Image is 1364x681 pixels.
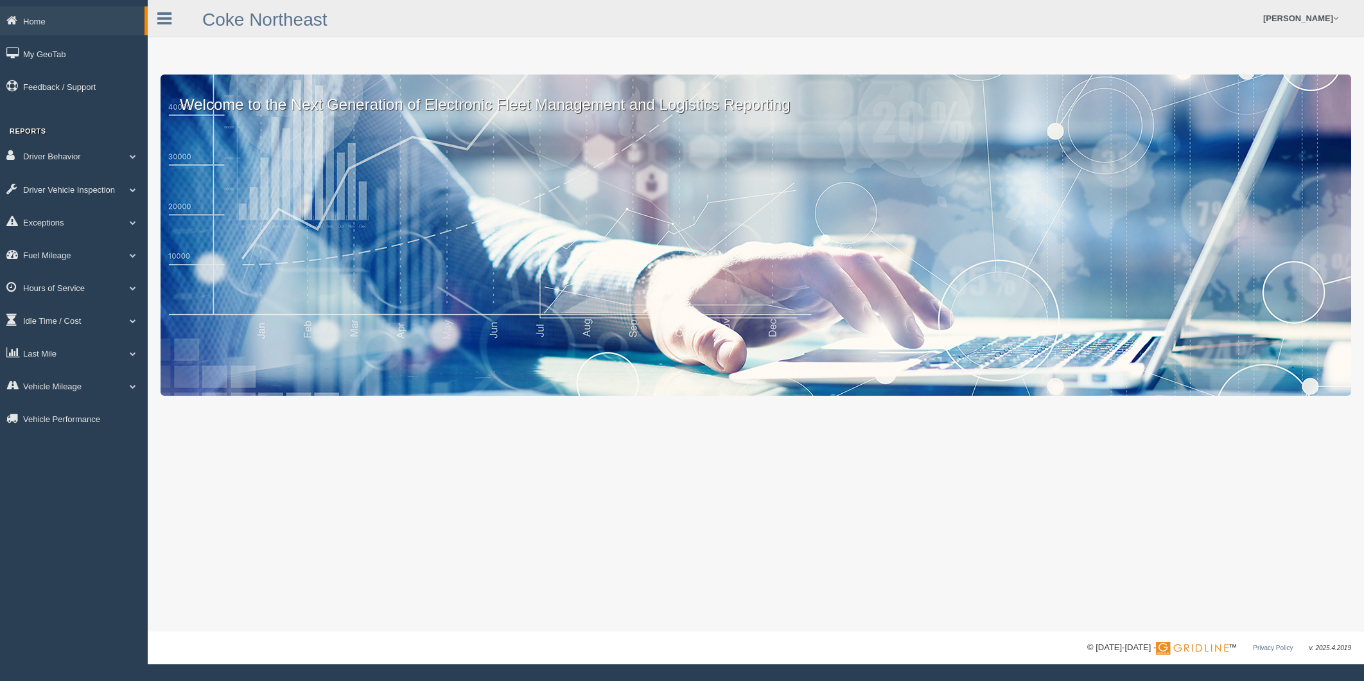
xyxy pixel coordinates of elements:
[202,10,328,30] a: Coke Northeast
[161,75,1351,116] p: Welcome to the Next Generation of Electronic Fleet Management and Logistics Reporting
[1309,644,1351,651] span: v. 2025.4.2019
[1087,641,1351,655] div: © [DATE]-[DATE] - ™
[1156,642,1228,655] img: Gridline
[1253,644,1293,651] a: Privacy Policy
